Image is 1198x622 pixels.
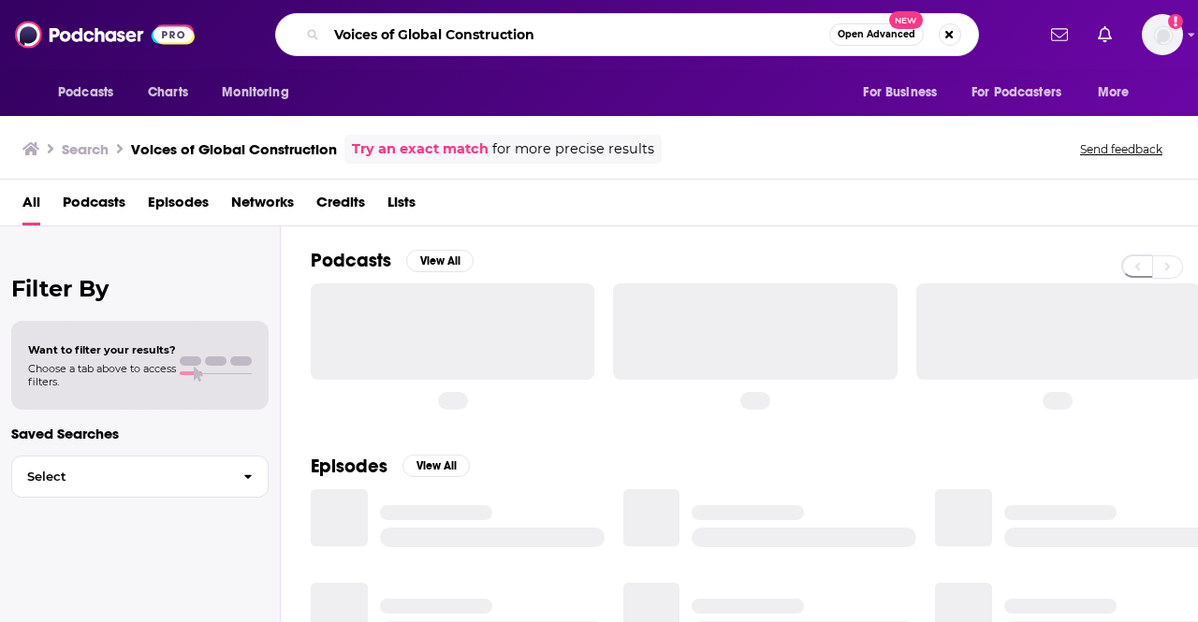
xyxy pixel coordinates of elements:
[28,362,176,388] span: Choose a tab above to access filters.
[63,187,125,225] a: Podcasts
[1142,14,1183,55] span: Logged in as headlandconsultancy
[863,80,937,106] span: For Business
[62,140,109,158] h3: Search
[148,187,209,225] a: Episodes
[402,455,470,477] button: View All
[15,17,195,52] img: Podchaser - Follow, Share and Rate Podcasts
[22,187,40,225] a: All
[1098,80,1130,106] span: More
[406,250,474,272] button: View All
[136,75,199,110] a: Charts
[311,455,387,478] h2: Episodes
[1142,14,1183,55] button: Show profile menu
[28,343,176,356] span: Want to filter your results?
[1142,14,1183,55] img: User Profile
[1074,141,1168,157] button: Send feedback
[231,187,294,225] a: Networks
[972,80,1061,106] span: For Podcasters
[11,275,269,302] h2: Filter By
[275,13,979,56] div: Search podcasts, credits, & more...
[838,30,915,39] span: Open Advanced
[11,425,269,442] p: Saved Searches
[889,11,923,29] span: New
[387,187,416,225] a: Lists
[829,23,924,46] button: Open AdvancedNew
[222,80,288,106] span: Monitoring
[45,75,138,110] button: open menu
[850,75,960,110] button: open menu
[58,80,113,106] span: Podcasts
[327,20,829,50] input: Search podcasts, credits, & more...
[12,470,228,483] span: Select
[311,455,470,478] a: EpisodesView All
[131,140,337,158] h3: Voices of Global Construction
[148,80,188,106] span: Charts
[1168,14,1183,29] svg: Add a profile image
[311,249,391,272] h2: Podcasts
[11,456,269,498] button: Select
[1085,75,1153,110] button: open menu
[1044,19,1075,51] a: Show notifications dropdown
[209,75,313,110] button: open menu
[316,187,365,225] a: Credits
[1090,19,1119,51] a: Show notifications dropdown
[492,138,654,160] span: for more precise results
[311,249,474,272] a: PodcastsView All
[959,75,1088,110] button: open menu
[352,138,489,160] a: Try an exact match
